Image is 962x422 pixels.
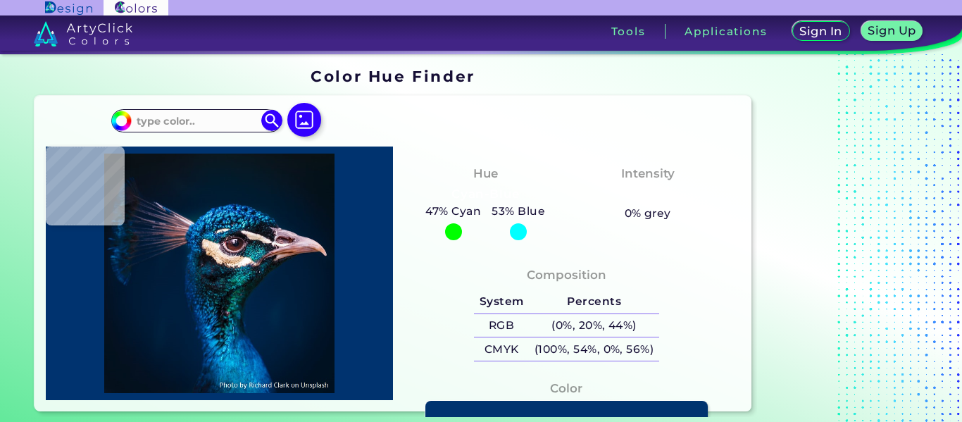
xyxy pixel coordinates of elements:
[527,265,606,285] h4: Composition
[529,337,659,361] h5: (100%, 54%, 0%, 56%)
[261,110,282,131] img: icon search
[34,21,133,46] img: logo_artyclick_colors_white.svg
[863,22,920,40] a: Sign Up
[473,163,498,184] h4: Hue
[311,66,475,87] h1: Color Hue Finder
[550,378,582,399] h4: Color
[45,1,92,15] img: ArtyClick Design logo
[474,290,529,314] h5: System
[132,111,263,130] input: type color..
[870,25,915,36] h5: Sign Up
[611,26,646,37] h3: Tools
[474,314,529,337] h5: RGB
[287,103,321,137] img: icon picture
[529,314,659,337] h5: (0%, 20%, 44%)
[625,204,671,223] h5: 0% grey
[487,202,551,221] h5: 53% Blue
[529,290,659,314] h5: Percents
[446,186,525,203] h3: Cyan-Blue
[617,186,678,203] h3: Vibrant
[801,26,841,37] h5: Sign In
[621,163,675,184] h4: Intensity
[685,26,767,37] h3: Applications
[420,202,487,221] h5: 47% Cyan
[53,154,386,393] img: img_pavlin.jpg
[794,22,848,40] a: Sign In
[757,63,933,417] iframe: Advertisement
[474,337,529,361] h5: CMYK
